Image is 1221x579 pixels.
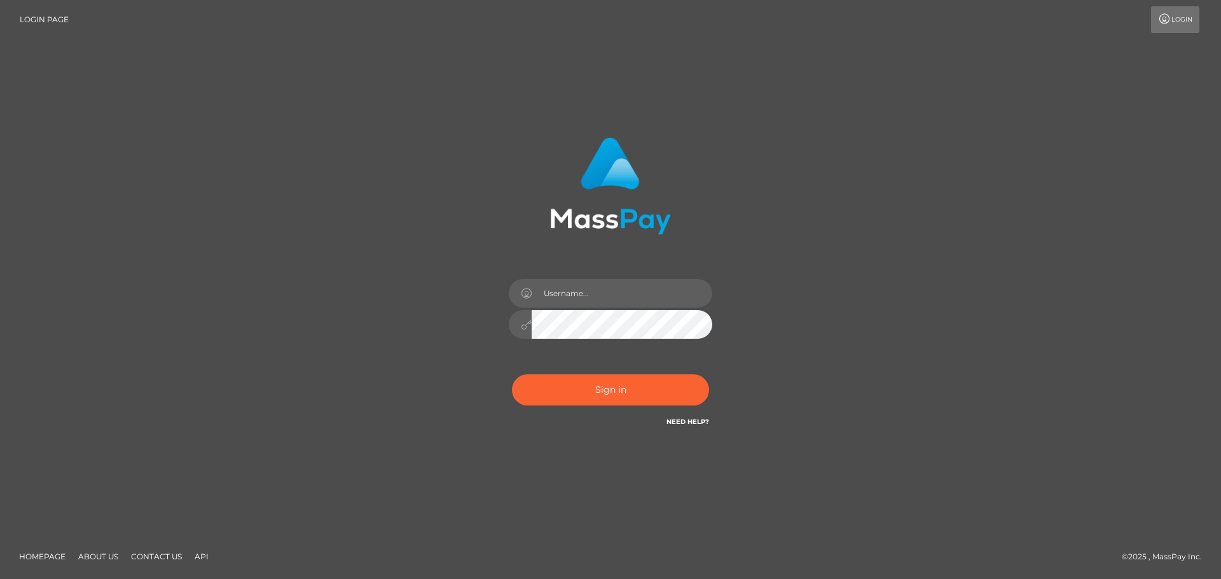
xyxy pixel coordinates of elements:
a: About Us [73,547,123,566]
a: Need Help? [666,418,709,426]
a: API [190,547,214,566]
input: Username... [532,279,712,308]
button: Sign in [512,374,709,405]
div: © 2025 , MassPay Inc. [1122,550,1211,564]
img: MassPay Login [550,137,671,235]
a: Login Page [20,6,69,33]
a: Contact Us [126,547,187,566]
a: Homepage [14,547,71,566]
a: Login [1151,6,1199,33]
